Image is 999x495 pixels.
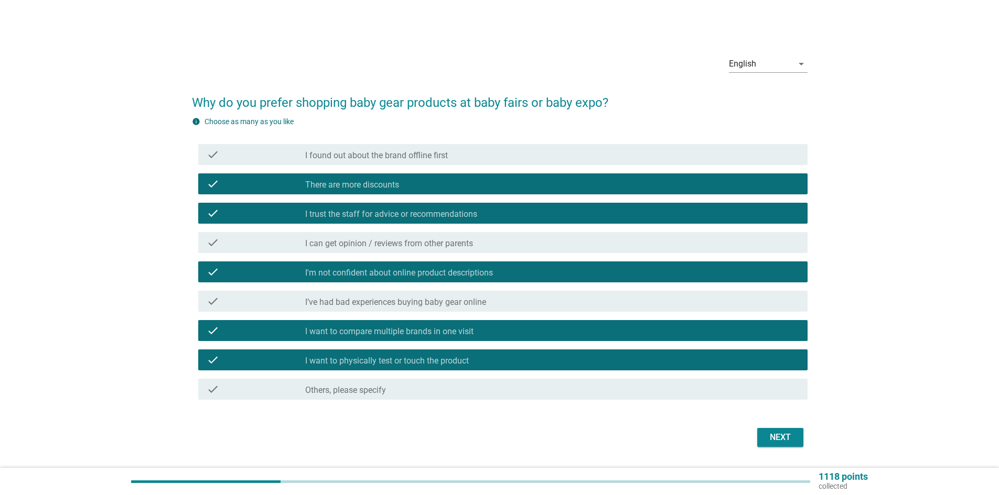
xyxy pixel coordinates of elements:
i: check [207,236,219,249]
label: I can get opinion / reviews from other parents [305,238,473,249]
button: Next [757,428,803,447]
i: arrow_drop_down [795,58,808,70]
label: Choose as many as you like [205,117,294,126]
h2: Why do you prefer shopping baby gear products at baby fairs or baby expo? [192,83,808,112]
i: check [207,354,219,366]
p: collected [819,481,868,491]
i: check [207,178,219,190]
label: I want to compare multiple brands in one visit [305,326,474,337]
i: check [207,295,219,307]
i: check [207,324,219,337]
label: I'm not confident about online product descriptions [305,268,493,278]
div: English [729,59,756,69]
label: I’ve had bad experiences buying baby gear online [305,297,486,307]
i: check [207,148,219,161]
label: I want to physically test or touch the product [305,356,469,366]
div: Next [766,431,795,444]
label: I trust the staff for advice or recommendations [305,209,477,219]
i: check [207,266,219,278]
p: 1118 points [819,472,868,481]
label: There are more discounts [305,180,399,190]
i: check [207,383,219,395]
i: check [207,207,219,219]
label: Others, please specify [305,385,386,395]
label: I found out about the brand offline first [305,150,448,161]
i: info [192,117,200,126]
